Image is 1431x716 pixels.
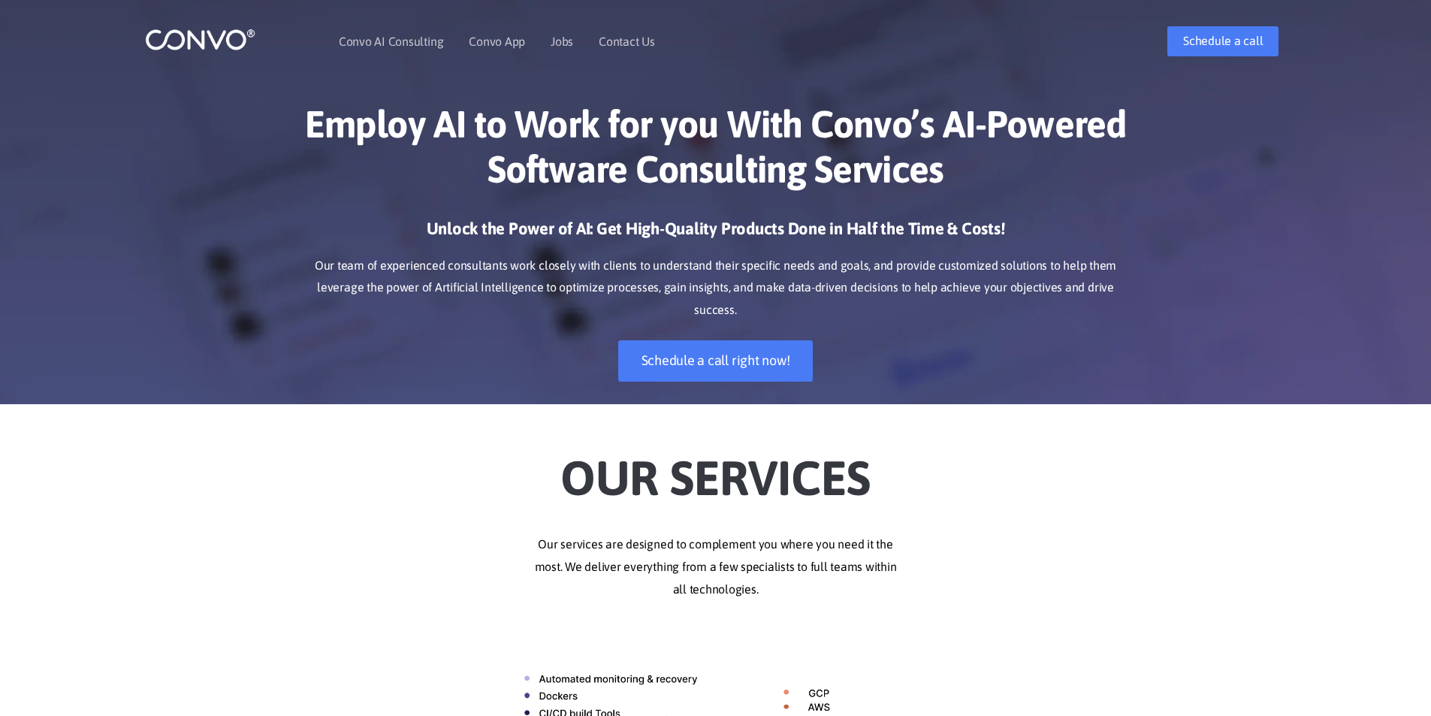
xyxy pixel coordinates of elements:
[299,101,1133,203] h1: Employ AI to Work for you With Convo’s AI-Powered Software Consulting Services
[299,427,1133,511] h2: Our Services
[299,533,1133,601] p: Our services are designed to complement you where you need it the most. We deliver everything fro...
[599,35,655,47] a: Contact Us
[551,35,573,47] a: Jobs
[299,218,1133,251] h3: Unlock the Power of AI: Get High-Quality Products Done in Half the Time & Costs!
[299,255,1133,322] p: Our team of experienced consultants work closely with clients to understand their specific needs ...
[469,35,525,47] a: Convo App
[145,28,255,51] img: logo_1.png
[339,35,443,47] a: Convo AI Consulting
[618,340,814,382] a: Schedule a call right now!
[1167,26,1279,56] a: Schedule a call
